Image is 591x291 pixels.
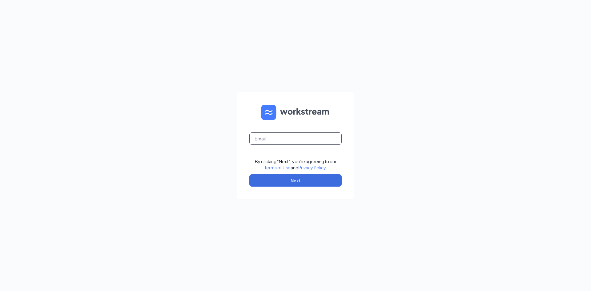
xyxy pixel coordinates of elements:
[249,174,342,187] button: Next
[264,165,291,170] a: Terms of Use
[255,158,336,171] div: By clicking "Next", you're agreeing to our and .
[249,132,342,145] input: Email
[261,105,330,120] img: WS logo and Workstream text
[298,165,326,170] a: Privacy Policy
